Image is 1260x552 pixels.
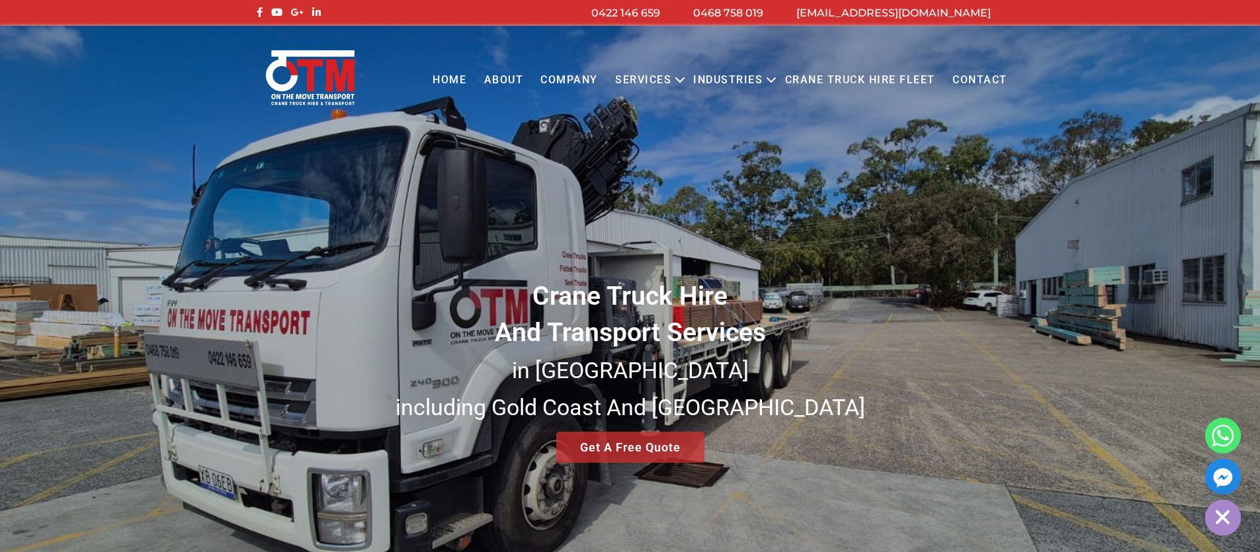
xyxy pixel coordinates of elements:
[556,432,704,463] a: Get A Free Quote
[424,62,475,99] a: Home
[796,7,991,19] a: [EMAIL_ADDRESS][DOMAIN_NAME]
[591,7,660,19] a: 0422 146 659
[776,62,943,99] a: Crane Truck Hire Fleet
[1205,418,1241,453] a: Whatsapp
[944,62,1016,99] a: Contact
[685,62,771,99] a: Industries
[693,7,763,19] a: 0468 758 019
[1205,459,1241,494] a: Facebook_Messenger
[475,62,532,99] a: About
[607,62,680,99] a: Services
[396,357,865,420] small: in [GEOGRAPHIC_DATA] including Gold Coast And [GEOGRAPHIC_DATA]
[532,62,607,99] a: COMPANY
